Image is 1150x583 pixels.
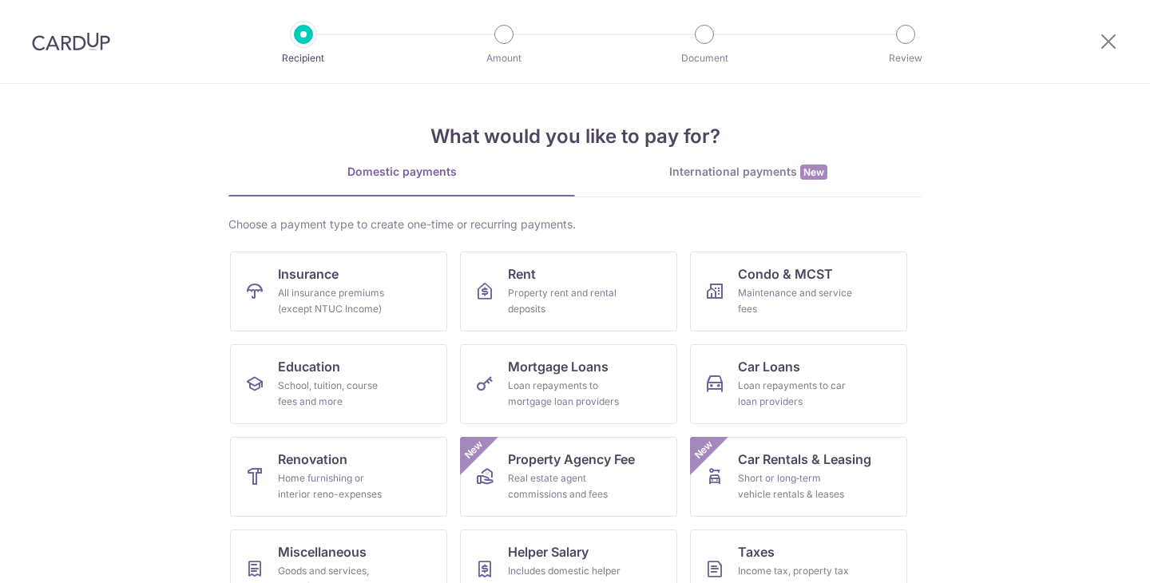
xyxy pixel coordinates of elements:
a: Property Agency FeeReal estate agent commissions and feesNew [460,437,677,517]
span: New [461,437,487,463]
span: Rent [508,264,536,284]
div: International payments [575,164,922,180]
p: Review [847,50,965,66]
span: Helper Salary [508,542,589,561]
span: Car Rentals & Leasing [738,450,871,469]
span: Miscellaneous [278,542,367,561]
a: EducationSchool, tuition, course fees and more [230,344,447,424]
a: Car LoansLoan repayments to car loan providers [690,344,907,424]
p: Recipient [244,50,363,66]
div: Choose a payment type to create one-time or recurring payments. [228,216,922,232]
p: Amount [445,50,563,66]
span: Condo & MCST [738,264,833,284]
span: Insurance [278,264,339,284]
a: Condo & MCSTMaintenance and service fees [690,252,907,331]
div: Real estate agent commissions and fees [508,470,623,502]
div: Loan repayments to mortgage loan providers [508,378,623,410]
div: Property rent and rental deposits [508,285,623,317]
span: Mortgage Loans [508,357,609,376]
p: Document [645,50,763,66]
span: Education [278,357,340,376]
h4: What would you like to pay for? [228,122,922,151]
div: Maintenance and service fees [738,285,853,317]
div: Domestic payments [228,164,575,180]
span: Property Agency Fee [508,450,635,469]
div: Loan repayments to car loan providers [738,378,853,410]
a: RenovationHome furnishing or interior reno-expenses [230,437,447,517]
div: All insurance premiums (except NTUC Income) [278,285,393,317]
span: Car Loans [738,357,800,376]
a: InsuranceAll insurance premiums (except NTUC Income) [230,252,447,331]
span: New [800,165,827,180]
span: Taxes [738,542,775,561]
a: RentProperty rent and rental deposits [460,252,677,331]
div: School, tuition, course fees and more [278,378,393,410]
span: New [691,437,717,463]
div: Home furnishing or interior reno-expenses [278,470,393,502]
a: Mortgage LoansLoan repayments to mortgage loan providers [460,344,677,424]
div: Short or long‑term vehicle rentals & leases [738,470,853,502]
img: CardUp [32,32,110,51]
iframe: Opens a widget where you can find more information [1047,535,1134,575]
span: Renovation [278,450,347,469]
a: Car Rentals & LeasingShort or long‑term vehicle rentals & leasesNew [690,437,907,517]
